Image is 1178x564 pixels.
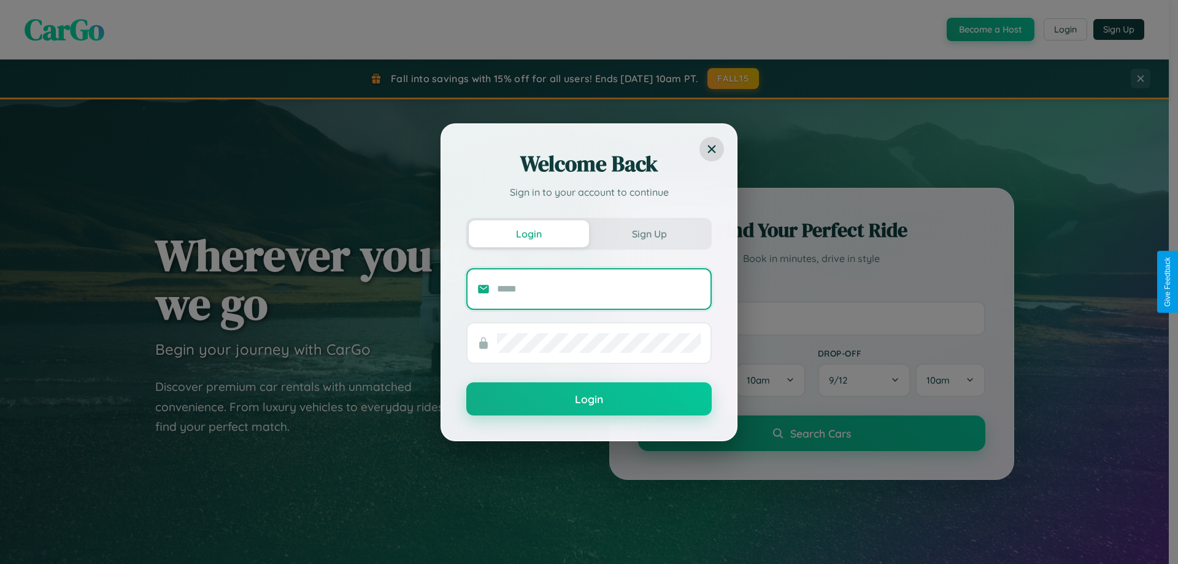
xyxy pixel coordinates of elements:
[466,149,712,179] h2: Welcome Back
[589,220,709,247] button: Sign Up
[466,185,712,199] p: Sign in to your account to continue
[466,382,712,415] button: Login
[469,220,589,247] button: Login
[1163,257,1172,307] div: Give Feedback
